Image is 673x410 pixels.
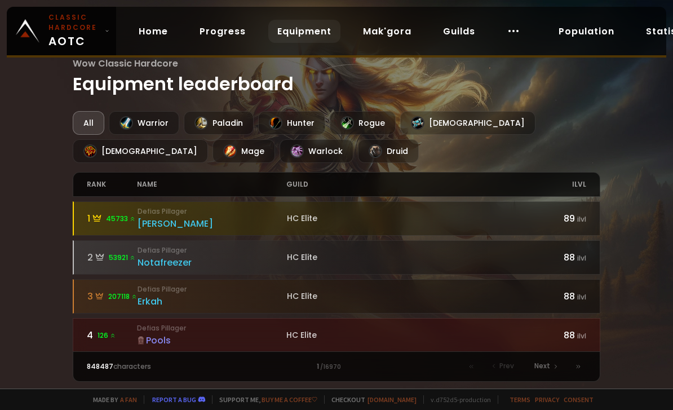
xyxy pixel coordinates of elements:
span: 126 [98,330,116,341]
div: guild [286,173,536,196]
div: 88 [537,289,587,303]
span: 45733 [106,214,136,224]
a: Population [550,20,623,43]
div: ilvl [536,173,586,196]
div: Pools [137,333,287,347]
a: Home [130,20,177,43]
h1: Equipment leaderboard [73,56,600,98]
span: Wow Classic Hardcore [73,56,600,70]
span: Support me, [212,395,317,404]
div: Druid [358,139,419,163]
small: ilvl [577,331,586,341]
a: Mak'gora [354,20,420,43]
a: Guilds [434,20,484,43]
div: 88 [537,250,587,264]
div: 89 [537,211,587,226]
small: ilvl [577,253,586,263]
small: / 16970 [320,363,341,372]
div: HC Elite [287,290,537,302]
div: [PERSON_NAME] [138,217,287,231]
a: 3207118 Defias PillagerErkahHC Elite88 ilvl [73,279,600,314]
a: a fan [120,395,137,404]
small: Defias Pillager [138,245,287,255]
div: Warlock [280,139,353,163]
span: Made by [86,395,137,404]
div: Paladin [184,111,254,135]
a: Classic HardcoreAOTC [7,7,116,55]
span: 848487 [87,361,113,371]
div: Hunter [258,111,325,135]
div: Rogue [330,111,396,135]
small: Defias Pillager [138,284,287,294]
a: Privacy [535,395,559,404]
div: 3 [87,289,138,303]
span: AOTC [48,12,100,50]
small: ilvl [577,292,586,302]
small: Defias Pillager [137,323,287,333]
div: Warrior [109,111,179,135]
div: All [73,111,104,135]
div: 1 [212,361,462,372]
a: Terms [510,395,530,404]
small: Classic Hardcore [48,12,100,33]
span: Next [534,361,550,371]
a: Report a bug [152,395,196,404]
div: name [137,173,287,196]
div: 2 [87,250,138,264]
div: 1 [87,211,138,226]
span: 207118 [108,292,138,302]
span: Prev [499,361,514,371]
div: characters [87,361,212,372]
div: 4 [87,328,137,342]
a: Equipment [268,20,340,43]
a: [DOMAIN_NAME] [368,395,417,404]
div: Erkah [138,294,287,308]
div: [DEMOGRAPHIC_DATA] [73,139,208,163]
a: Buy me a coffee [262,395,317,404]
div: HC Elite [287,252,537,263]
a: 253921 Defias PillagerNotafreezerHC Elite88 ilvl [73,240,600,275]
a: Consent [564,395,594,404]
span: Checkout [324,395,417,404]
small: Defias Pillager [138,206,287,217]
div: [DEMOGRAPHIC_DATA] [400,111,535,135]
div: 88 [536,328,586,342]
div: Notafreezer [138,255,287,270]
div: HC Elite [287,213,537,224]
div: Mage [212,139,275,163]
span: v. d752d5 - production [423,395,491,404]
span: 53921 [109,253,136,263]
div: rank [87,173,137,196]
a: 4126 Defias PillagerPoolsHC Elite88 ilvl [73,318,600,352]
div: HC Elite [286,329,536,341]
a: Progress [191,20,255,43]
small: ilvl [577,214,586,224]
a: 145733 Defias Pillager[PERSON_NAME]HC Elite89 ilvl [73,201,600,236]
